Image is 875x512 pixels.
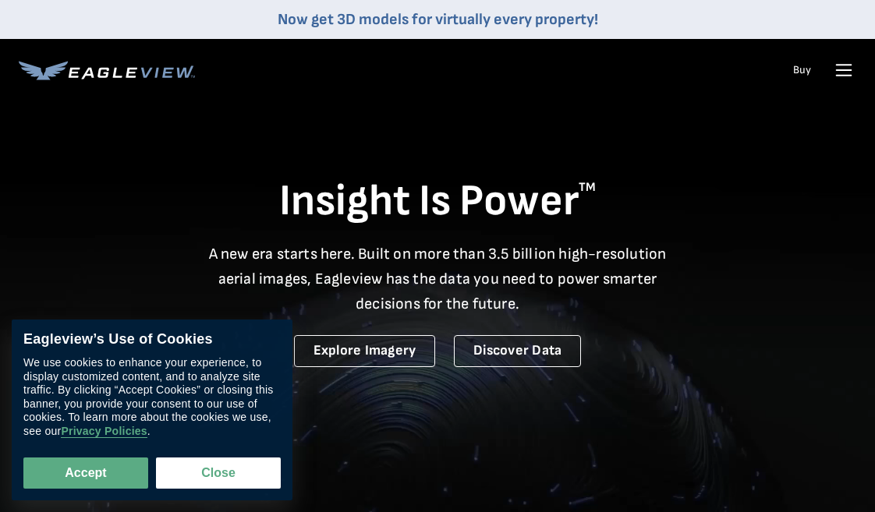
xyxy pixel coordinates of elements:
[23,457,148,489] button: Accept
[156,457,281,489] button: Close
[23,356,281,438] div: We use cookies to enhance your experience, to display customized content, and to analyze site tra...
[579,180,596,195] sup: TM
[23,331,281,348] div: Eagleview’s Use of Cookies
[294,335,436,367] a: Explore Imagery
[454,335,581,367] a: Discover Data
[793,63,811,77] a: Buy
[61,425,147,438] a: Privacy Policies
[19,175,856,229] h1: Insight Is Power
[278,10,598,29] a: Now get 3D models for virtually every property!
[199,242,676,316] p: A new era starts here. Built on more than 3.5 billion high-resolution aerial images, Eagleview ha...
